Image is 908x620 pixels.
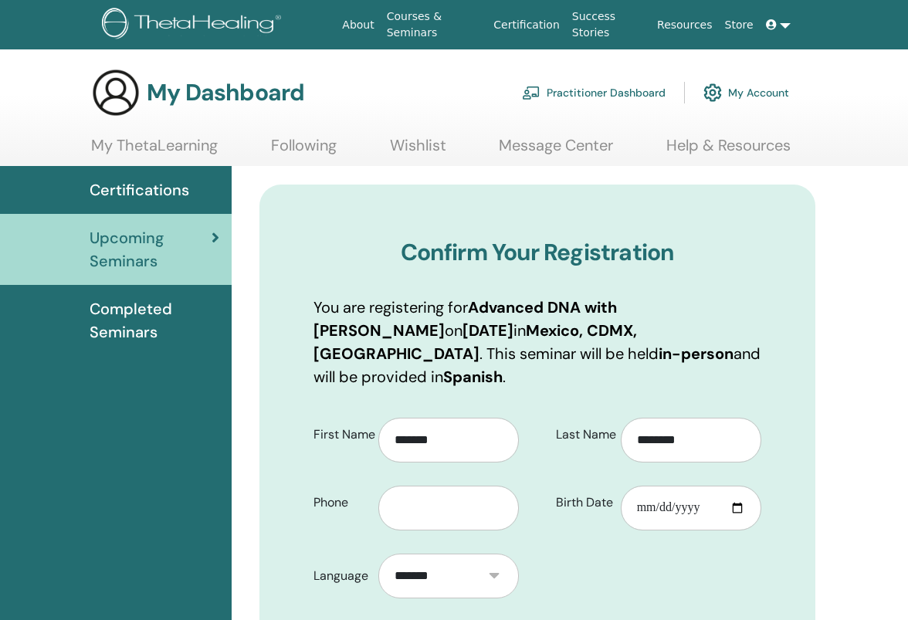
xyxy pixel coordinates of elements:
b: in-person [659,344,734,364]
span: Completed Seminars [90,297,219,344]
b: Spanish [443,367,503,387]
label: Language [302,561,378,591]
a: About [336,11,380,39]
label: First Name [302,420,378,449]
a: Practitioner Dashboard [522,76,666,110]
a: Wishlist [390,136,446,166]
a: Message Center [499,136,613,166]
img: logo.png [102,8,286,42]
label: Last Name [544,420,621,449]
a: Courses & Seminars [381,2,488,47]
span: Upcoming Seminars [90,226,212,273]
a: Certification [487,11,565,39]
a: Store [719,11,760,39]
img: generic-user-icon.jpg [91,68,141,117]
a: Resources [651,11,719,39]
h3: My Dashboard [147,79,304,107]
img: chalkboard-teacher.svg [522,86,540,100]
img: cog.svg [703,80,722,106]
a: Success Stories [566,2,651,47]
a: My Account [703,76,789,110]
a: Help & Resources [666,136,791,166]
label: Phone [302,488,378,517]
a: Following [271,136,337,166]
a: My ThetaLearning [91,136,218,166]
p: You are registering for on in . This seminar will be held and will be provided in . [313,296,761,388]
h3: Confirm Your Registration [313,239,761,266]
label: Birth Date [544,488,621,517]
b: [DATE] [462,320,513,340]
span: Certifications [90,178,189,202]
